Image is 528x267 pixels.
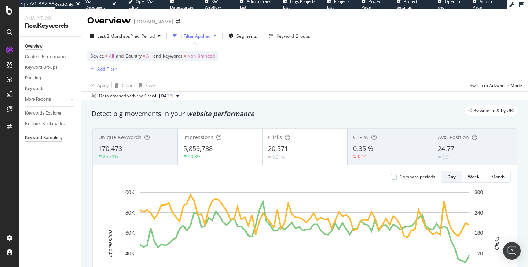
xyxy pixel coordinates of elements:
[474,230,483,236] text: 180
[163,53,183,59] span: Keywords
[25,22,75,30] div: RealKeywords
[156,92,182,100] button: [DATE]
[485,171,511,183] button: Month
[188,153,201,160] div: 40.8%
[143,53,145,59] span: =
[462,171,485,183] button: Week
[473,108,515,113] span: By website & by URL
[25,85,76,93] a: Keywords
[25,134,76,142] a: Keyword Sampling
[125,251,135,256] text: 40K
[170,4,194,10] span: Datasources
[276,33,310,39] div: Keyword Groups
[122,82,133,89] div: Clear
[98,144,122,153] span: 170,473
[470,82,522,89] div: Switch to Advanced Mode
[87,15,131,27] div: Overview
[438,156,441,158] img: Equal
[25,85,44,93] div: Keywords
[465,105,518,116] div: legacy label
[225,30,260,42] button: Segments
[87,79,109,91] button: Apply
[474,210,483,216] text: 240
[447,174,456,180] div: Day
[187,51,215,61] span: Non-Branded
[353,144,373,153] span: 0.35 %
[103,153,118,160] div: 25.83%
[136,79,155,91] button: Save
[25,96,69,103] a: More Reports
[25,74,76,82] a: Ranking
[97,82,109,89] div: Apply
[25,42,43,50] div: Overview
[159,93,173,99] span: 2025 Sep. 13th
[97,33,126,39] span: Last 3 Months
[90,53,104,59] span: Device
[25,110,62,117] div: Keywords Explorer
[25,96,51,103] div: More Reports
[97,66,117,72] div: Add Filter
[268,144,288,153] span: 20,571
[105,53,108,59] span: =
[467,79,522,91] button: Switch to Advanced Mode
[112,79,133,91] button: Clear
[25,64,58,71] div: Keyword Groups
[87,30,164,42] button: Last 3 MonthsvsPrev. Period
[146,51,151,61] span: All
[183,134,213,141] span: Impressions
[25,15,75,22] div: Analytics
[122,189,135,195] text: 100K
[474,189,483,195] text: 300
[99,93,156,99] div: Data crossed with the Crawl
[25,110,76,117] a: Keywords Explorer
[442,154,451,160] div: 0.91
[236,33,257,39] span: Segments
[491,174,505,180] div: Month
[145,82,155,89] div: Save
[55,1,74,7] div: ReadOnly:
[125,53,142,59] span: Country
[183,144,213,153] span: 5,859,738
[266,30,313,42] button: Keyword Groups
[125,210,135,216] text: 80K
[438,144,454,153] span: 24.77
[25,53,67,61] div: Content Performance
[176,19,180,24] div: arrow-right-arrow-left
[107,229,113,257] text: Impressions
[126,33,155,39] span: vs Prev. Period
[25,42,76,50] a: Overview
[25,120,65,128] div: Explorer Bookmarks
[268,156,271,158] img: Equal
[170,30,219,42] button: 1 Filter Applied
[494,236,500,250] text: Clicks
[125,230,135,236] text: 60K
[272,154,285,160] div: 0.31%
[468,174,479,180] div: Week
[400,174,435,180] div: Compare periods
[25,74,41,82] div: Ranking
[25,134,62,142] div: Keyword Sampling
[134,18,173,25] div: [DOMAIN_NAME]
[184,53,186,59] span: =
[441,171,462,183] button: Day
[87,64,117,73] button: Add Filter
[474,251,483,256] text: 120
[116,53,124,59] span: and
[25,120,76,128] a: Explorer Bookmarks
[180,33,210,39] div: 1 Filter Applied
[109,51,114,61] span: All
[25,53,76,61] a: Content Performance
[358,153,367,160] div: 0.14
[438,134,469,141] span: Avg. Position
[503,242,521,260] div: Open Intercom Messenger
[98,134,142,141] span: Unique Keywords
[25,64,76,71] a: Keyword Groups
[153,53,161,59] span: and
[268,134,282,141] span: Clicks
[353,134,368,141] span: CTR %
